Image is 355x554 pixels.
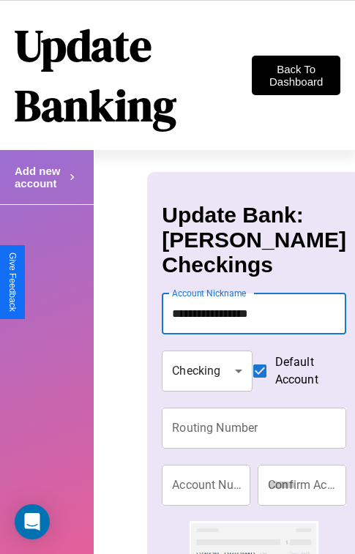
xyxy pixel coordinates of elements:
[252,56,340,95] button: Back To Dashboard
[162,203,346,277] h3: Update Bank: [PERSON_NAME] Checkings
[15,165,66,190] h4: Add new account
[15,15,252,135] h1: Update Banking
[275,353,335,389] span: Default Account
[7,252,18,312] div: Give Feedback
[162,351,252,392] div: Checking
[15,504,50,539] div: Open Intercom Messenger
[172,287,247,299] label: Account Nickname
